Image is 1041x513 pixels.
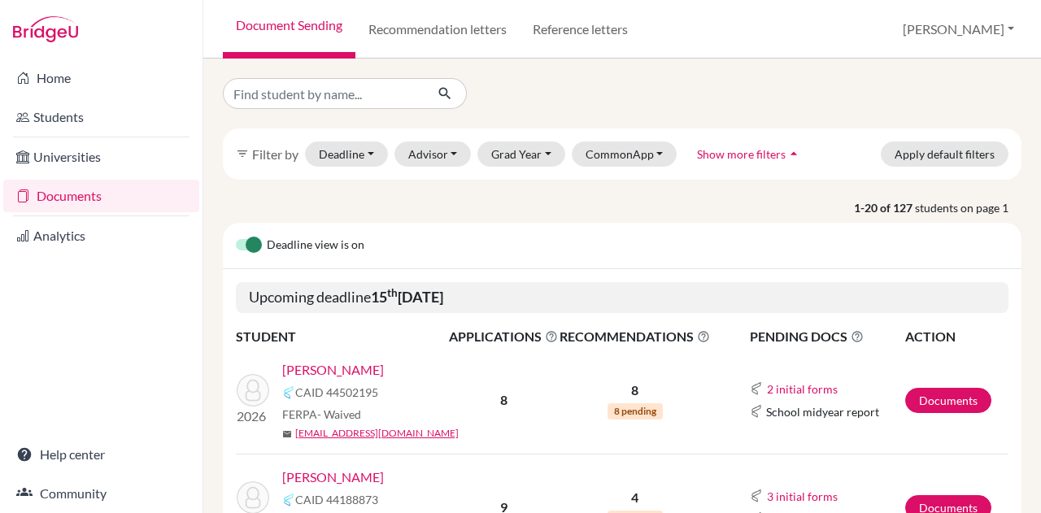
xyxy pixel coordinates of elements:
i: filter_list [236,147,249,160]
p: 4 [560,488,710,507]
a: Documents [3,180,199,212]
button: 3 initial forms [766,487,838,506]
img: Common App logo [750,489,763,502]
b: 8 [500,392,507,407]
strong: 1-20 of 127 [854,199,915,216]
span: APPLICATIONS [449,327,558,346]
img: Common App logo [750,382,763,395]
a: [PERSON_NAME] [282,467,384,487]
span: mail [282,429,292,439]
button: Show more filtersarrow_drop_up [683,141,816,167]
span: 8 pending [608,403,663,420]
i: arrow_drop_up [786,146,802,162]
button: 2 initial forms [766,380,838,398]
a: Help center [3,438,199,471]
button: Deadline [305,141,388,167]
span: students on page 1 [915,199,1021,216]
sup: th [387,286,398,299]
p: 2026 [237,406,269,426]
button: [PERSON_NAME] [895,14,1021,45]
span: Filter by [252,146,298,162]
a: [EMAIL_ADDRESS][DOMAIN_NAME] [295,426,459,441]
span: Deadline view is on [267,236,364,255]
img: Huang, Jie [237,374,269,406]
input: Find student by name... [223,78,425,109]
button: Apply default filters [881,141,1008,167]
img: Common App logo [282,386,295,399]
a: [PERSON_NAME] [282,360,384,380]
span: FERPA [282,406,361,423]
span: RECOMMENDATIONS [560,327,710,346]
p: 8 [560,380,710,400]
span: Show more filters [697,147,786,161]
img: Bridge-U [13,16,78,42]
button: Grad Year [477,141,565,167]
a: Community [3,477,199,510]
img: Common App logo [282,493,295,506]
button: Advisor [394,141,472,167]
span: PENDING DOCS [750,327,904,346]
a: Students [3,101,199,133]
span: School midyear report [766,403,879,420]
a: Universities [3,141,199,173]
img: Common App logo [750,405,763,418]
button: CommonApp [572,141,677,167]
b: 15 [DATE] [371,288,443,306]
a: Documents [905,388,991,413]
span: - Waived [317,407,361,421]
th: ACTION [904,326,1008,347]
th: STUDENT [236,326,448,347]
span: CAID 44502195 [295,384,378,401]
a: Analytics [3,220,199,252]
a: Home [3,62,199,94]
span: CAID 44188873 [295,491,378,508]
h5: Upcoming deadline [236,282,1008,313]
